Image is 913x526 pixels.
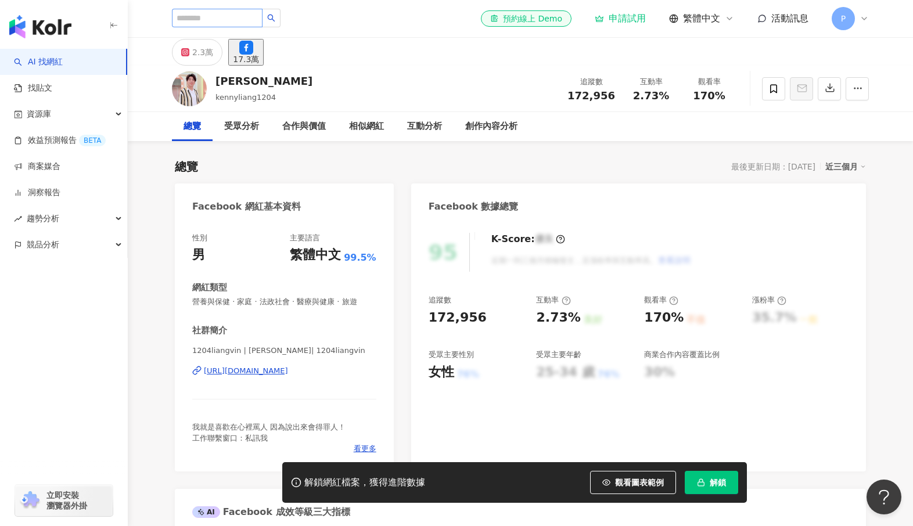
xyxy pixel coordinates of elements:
[590,471,676,494] button: 觀看圖表範例
[192,423,346,442] span: 我就是喜歡在心裡罵人 因為說出來會得罪人！ 工作聯繫窗口：私訊我
[224,120,259,134] div: 受眾分析
[481,10,571,27] a: 預約線上 Demo
[536,309,580,327] div: 2.73%
[19,491,41,510] img: chrome extension
[192,233,207,243] div: 性別
[644,309,684,327] div: 170%
[192,297,376,307] span: 營養與保健 · 家庭 · 法政社會 · 醫療與健康 · 旅遊
[407,120,442,134] div: 互動分析
[429,350,474,360] div: 受眾主要性別
[536,350,581,360] div: 受眾主要年齡
[633,90,669,102] span: 2.73%
[192,506,350,518] div: Facebook 成效等級三大指標
[567,76,615,88] div: 追蹤數
[228,39,264,66] button: 17.3萬
[215,74,312,88] div: [PERSON_NAME]
[15,485,113,516] a: chrome extension立即安裝 瀏覽器外掛
[184,120,201,134] div: 總覽
[841,12,846,25] span: P
[465,120,517,134] div: 創作內容分析
[536,295,570,305] div: 互動率
[567,89,615,102] span: 172,956
[233,55,259,64] div: 17.3萬
[175,158,198,175] div: 總覽
[644,350,720,360] div: 商業合作內容覆蓋比例
[615,478,664,487] span: 觀看圖表範例
[290,246,341,264] div: 繁體中文
[771,13,808,24] span: 活動訊息
[490,13,562,24] div: 預約線上 Demo
[192,282,227,294] div: 網紅類型
[683,12,720,25] span: 繁體中文
[14,215,22,223] span: rise
[46,490,87,511] span: 立即安裝 瀏覽器外掛
[14,161,60,172] a: 商案媒合
[687,76,731,88] div: 觀看率
[192,44,213,60] div: 2.3萬
[27,206,59,232] span: 趨勢分析
[354,444,376,454] span: 看更多
[429,363,454,381] div: 女性
[192,325,227,337] div: 社群簡介
[192,345,376,356] span: 1204liangvin | [PERSON_NAME]| 1204liangvin
[349,120,384,134] div: 相似網紅
[192,246,205,264] div: 男
[204,366,288,376] div: [URL][DOMAIN_NAME]
[27,101,51,127] span: 資源庫
[685,471,738,494] button: 解鎖
[752,295,786,305] div: 漲粉率
[693,90,725,102] span: 170%
[14,135,106,146] a: 效益預測報告BETA
[172,71,207,106] img: KOL Avatar
[282,120,326,134] div: 合作與價值
[290,233,320,243] div: 主要語言
[14,56,63,68] a: searchAI 找網紅
[9,15,71,38] img: logo
[14,82,52,94] a: 找貼文
[731,162,815,171] div: 最後更新日期：[DATE]
[14,187,60,199] a: 洞察報告
[215,93,276,102] span: kennyliang1204
[192,366,376,376] a: [URL][DOMAIN_NAME]
[304,477,425,489] div: 解鎖網紅檔案，獲得進階數據
[172,39,222,66] button: 2.3萬
[192,506,220,518] div: AI
[629,76,673,88] div: 互動率
[344,251,376,264] span: 99.5%
[644,295,678,305] div: 觀看率
[491,233,565,246] div: K-Score :
[710,478,726,487] span: 解鎖
[429,309,487,327] div: 172,956
[192,200,301,213] div: Facebook 網紅基本資料
[267,14,275,22] span: search
[429,295,451,305] div: 追蹤數
[595,13,646,24] a: 申請試用
[825,159,866,174] div: 近三個月
[429,200,519,213] div: Facebook 數據總覽
[27,232,59,258] span: 競品分析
